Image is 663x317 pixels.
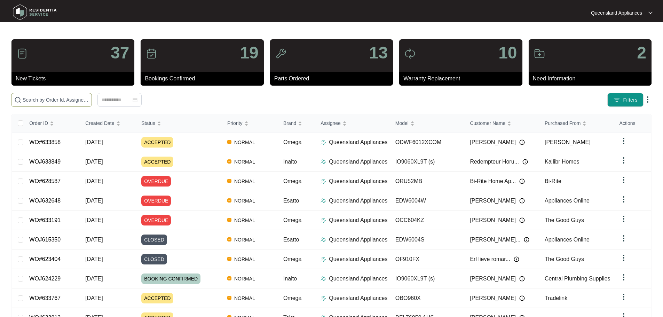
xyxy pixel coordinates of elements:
th: Customer Name [464,114,539,133]
td: IO9060XL9T (s) [390,152,465,172]
span: Brand [283,119,296,127]
img: Vercel Logo [227,257,231,261]
span: Assignee [321,119,341,127]
span: Order ID [29,119,48,127]
span: NORMAL [231,255,258,263]
td: EDW6004S [390,230,465,249]
p: Parts Ordered [274,74,393,83]
span: Filters [623,96,638,104]
p: Queensland Appliances [329,158,387,166]
a: WO#623404 [29,256,61,262]
th: Assignee [315,114,390,133]
span: NORMAL [231,294,258,302]
span: Omega [283,217,301,223]
span: Kallibr Homes [545,159,579,165]
span: [DATE] [85,159,103,165]
p: Queensland Appliances [329,177,387,185]
p: Queensland Appliances [591,9,642,16]
a: WO#628587 [29,178,61,184]
span: Priority [227,119,243,127]
span: [DATE] [85,276,103,282]
p: 19 [240,45,258,61]
span: Omega [283,178,301,184]
span: BOOKING CONFIRMED [141,274,200,284]
img: residentia service logo [10,2,59,23]
img: Vercel Logo [227,296,231,300]
img: Info icon [519,217,525,223]
span: Model [395,119,409,127]
span: Omega [283,256,301,262]
span: [DATE] [85,198,103,204]
span: [PERSON_NAME] [470,294,516,302]
p: Queensland Appliances [329,138,387,146]
span: Created Date [85,119,114,127]
img: Info icon [519,295,525,301]
img: Assigner Icon [321,217,326,223]
img: dropdown arrow [619,195,628,204]
span: Redempteur Horu... [470,158,519,166]
p: Queensland Appliances [329,275,387,283]
p: 10 [498,45,517,61]
a: WO#633849 [29,159,61,165]
span: OVERDUE [141,196,171,206]
span: Customer Name [470,119,505,127]
span: ACCEPTED [141,137,173,148]
p: Queensland Appliances [329,216,387,224]
img: icon [275,48,286,59]
span: Purchased From [545,119,581,127]
span: OVERDUE [141,215,171,225]
span: CLOSED [141,235,167,245]
span: NORMAL [231,236,258,244]
td: ODWF6012XCOM [390,133,465,152]
span: CLOSED [141,254,167,264]
span: ACCEPTED [141,293,173,303]
a: WO#615350 [29,237,61,243]
p: New Tickets [16,74,134,83]
span: OVERDUE [141,176,171,187]
img: Vercel Logo [227,237,231,241]
span: [DATE] [85,256,103,262]
p: Queensland Appliances [329,294,387,302]
a: WO#632648 [29,198,61,204]
img: icon [404,48,416,59]
input: Search by Order Id, Assignee Name, Customer Name, Brand and Model [23,96,89,104]
span: Appliances Online [545,237,590,243]
img: Vercel Logo [227,218,231,222]
p: Need Information [533,74,652,83]
img: dropdown arrow [619,293,628,301]
button: filter iconFilters [607,93,644,107]
img: Assigner Icon [321,276,326,282]
img: Vercel Logo [227,159,231,164]
img: Vercel Logo [227,179,231,183]
span: [DATE] [85,217,103,223]
td: OCC604KZ [390,211,465,230]
span: [PERSON_NAME] [470,138,516,146]
span: [DATE] [85,139,103,145]
span: NORMAL [231,158,258,166]
p: Queensland Appliances [329,255,387,263]
img: Info icon [519,276,525,282]
img: Info icon [519,140,525,145]
img: dropdown arrow [619,137,628,145]
span: NORMAL [231,197,258,205]
p: 13 [369,45,388,61]
th: Order ID [24,114,80,133]
span: Omega [283,139,301,145]
p: Queensland Appliances [329,236,387,244]
p: Warranty Replacement [403,74,522,83]
a: WO#624229 [29,276,61,282]
span: Appliances Online [545,198,590,204]
img: search-icon [14,96,21,103]
span: ACCEPTED [141,157,173,167]
span: Erl lieve romar... [470,255,510,263]
th: Status [136,114,222,133]
span: [DATE] [85,178,103,184]
span: Inalto [283,159,297,165]
td: OBO960X [390,288,465,308]
a: WO#633858 [29,139,61,145]
span: NORMAL [231,275,258,283]
img: dropdown arrow [619,156,628,165]
th: Priority [222,114,278,133]
span: Inalto [283,276,297,282]
span: Tradelink [545,295,567,301]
